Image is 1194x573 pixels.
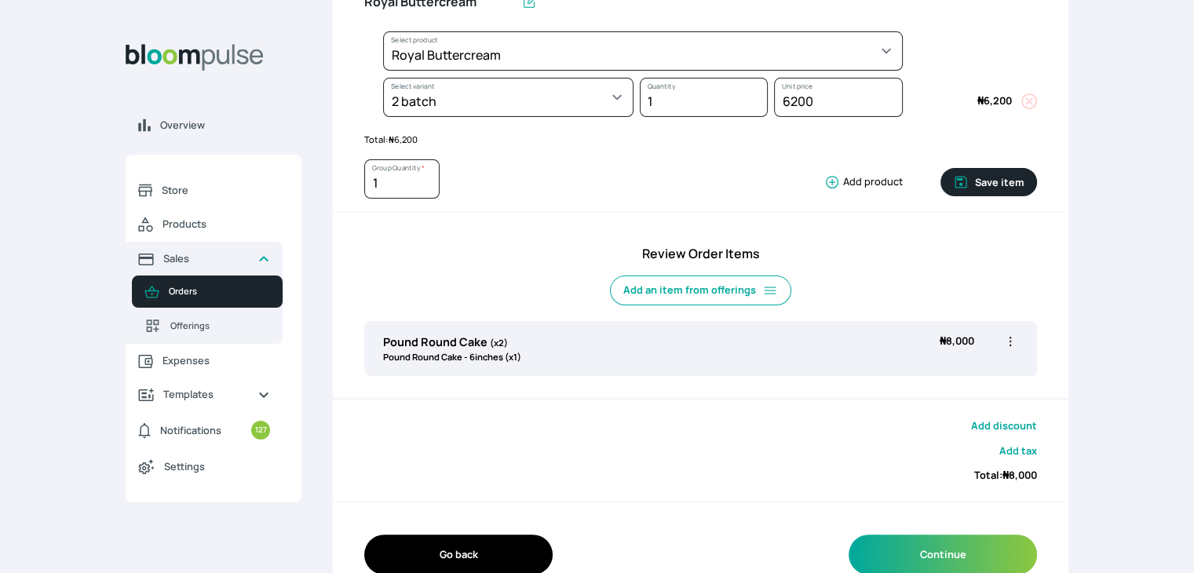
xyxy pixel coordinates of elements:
[169,285,270,298] span: Orders
[940,168,1037,196] button: Save item
[383,351,521,364] p: Pound Round Cake - 6inches (x1)
[389,133,394,145] span: ₦
[126,44,264,71] img: Bloom Logo
[818,174,903,190] button: Add product
[977,93,1012,108] span: 6,200
[126,242,283,276] a: Sales
[383,334,521,351] p: Pound Round Cake
[160,118,289,133] span: Overview
[126,411,283,449] a: Notifications127
[126,344,283,378] a: Expenses
[364,133,1037,147] p: Total:
[132,276,283,308] a: Orders
[162,183,270,198] span: Store
[610,276,791,305] button: Add an item from offerings
[162,217,270,232] span: Products
[126,449,283,484] a: Settings
[999,443,1037,458] button: Add tax
[971,418,1037,433] button: Add discount
[490,337,508,349] span: (x2)
[389,133,418,145] span: 6,200
[1002,468,1037,482] span: 8,000
[126,378,283,411] a: Templates
[160,423,221,438] span: Notifications
[126,173,283,207] a: Store
[940,334,974,348] span: 8,000
[977,93,984,108] span: ₦
[132,308,283,344] a: Offerings
[162,353,270,368] span: Expenses
[163,387,245,402] span: Templates
[974,468,1037,483] span: Total:
[163,251,245,266] span: Sales
[364,244,1037,263] h4: Review Order Items
[126,108,301,142] a: Overview
[164,459,270,474] span: Settings
[170,319,270,333] span: Offerings
[251,421,270,440] small: 127
[126,207,283,242] a: Products
[940,334,946,348] span: ₦
[1002,468,1009,482] span: ₦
